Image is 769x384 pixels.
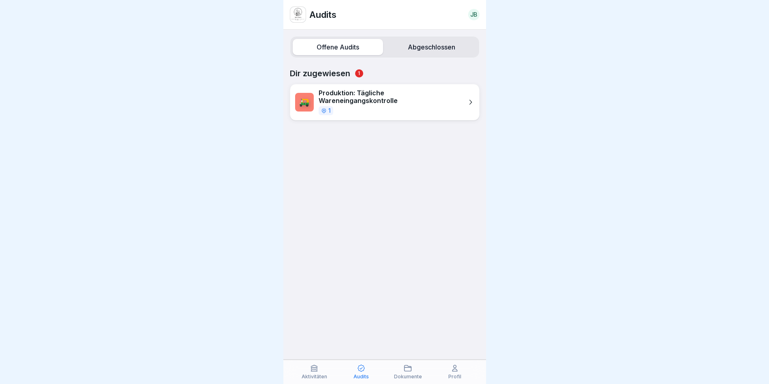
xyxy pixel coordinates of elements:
p: Dokumente [394,374,422,380]
p: Audits [309,9,336,20]
a: JB [468,9,480,20]
label: Abgeschlossen [386,39,477,55]
a: 🛺Produktion: Tägliche Wareneingangskontrolle1 [290,84,480,120]
p: Profil [448,374,461,380]
span: 1 [355,69,363,77]
p: Dir zugewiesen [290,69,480,78]
label: Offene Audits [293,39,383,55]
p: Aktivitäten [302,374,327,380]
p: Produktion: Tägliche Wareneingangskontrolle [319,89,463,105]
p: 1 [328,108,331,114]
p: Audits [353,374,369,380]
div: 🛺 [295,93,314,112]
img: icdagxxof0hh1s6lrtp4d4vr.png [290,7,306,22]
